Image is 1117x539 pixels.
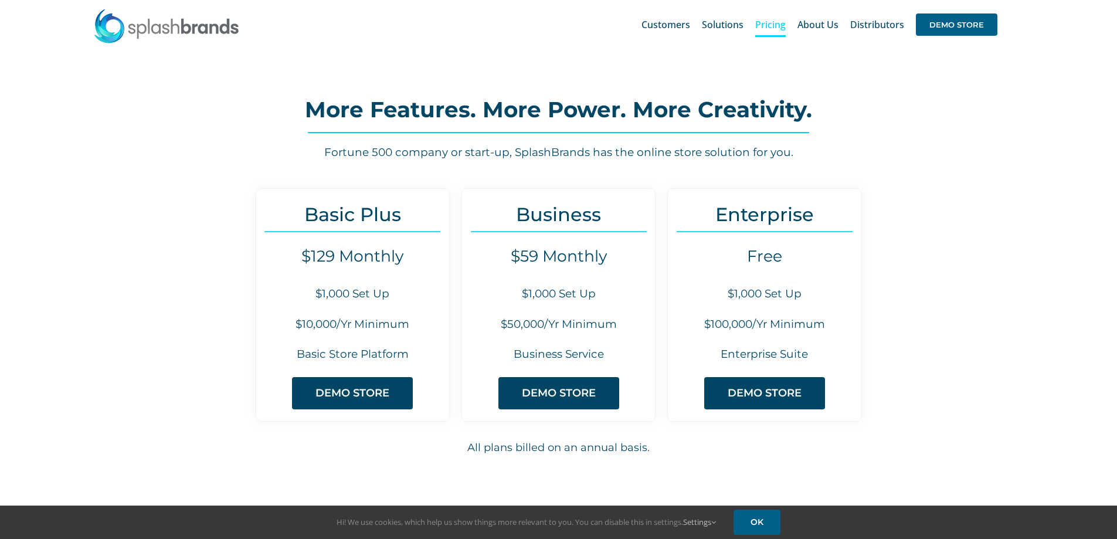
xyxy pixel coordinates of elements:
[668,317,861,333] h6: $100,000/Yr Minimum
[668,347,861,362] h6: Enterprise Suite
[256,247,449,266] h4: $129 Monthly
[641,6,690,43] a: Customers
[522,387,596,399] span: DEMO STORE
[148,98,969,121] h2: More Features. More Power. More Creativity.
[916,13,997,36] span: DEMO STORE
[292,377,413,409] a: DEMO STORE
[734,510,780,535] a: OK
[462,347,655,362] h6: Business Service
[462,204,655,225] h3: Business
[315,387,389,399] span: DEMO STORE
[755,20,786,29] span: Pricing
[916,6,997,43] a: DEMO STORE
[702,20,743,29] span: Solutions
[148,145,969,161] h6: Fortune 500 company or start-up, SplashBrands has the online store solution for you.
[728,387,802,399] span: DEMO STORE
[668,204,861,225] h3: Enterprise
[256,204,449,225] h3: Basic Plus
[498,377,619,409] a: DEMO STORE
[704,377,825,409] a: DEMO STORE
[641,20,690,29] span: Customers
[850,20,904,29] span: Distributors
[256,317,449,333] h6: $10,000/Yr Minimum
[93,8,240,43] img: SplashBrands.com Logo
[462,317,655,333] h6: $50,000/Yr Minimum
[462,286,655,302] h6: $1,000 Set Up
[755,6,786,43] a: Pricing
[337,517,716,527] span: Hi! We use cookies, which help us show things more relevant to you. You can disable this in setti...
[683,517,716,527] a: Settings
[668,286,861,302] h6: $1,000 Set Up
[850,6,904,43] a: Distributors
[668,247,861,266] h4: Free
[641,6,997,43] nav: Main Menu
[256,347,449,362] h6: Basic Store Platform
[148,440,969,456] h6: All plans billed on an annual basis.
[462,247,655,266] h4: $59 Monthly
[256,286,449,302] h6: $1,000 Set Up
[797,20,838,29] span: About Us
